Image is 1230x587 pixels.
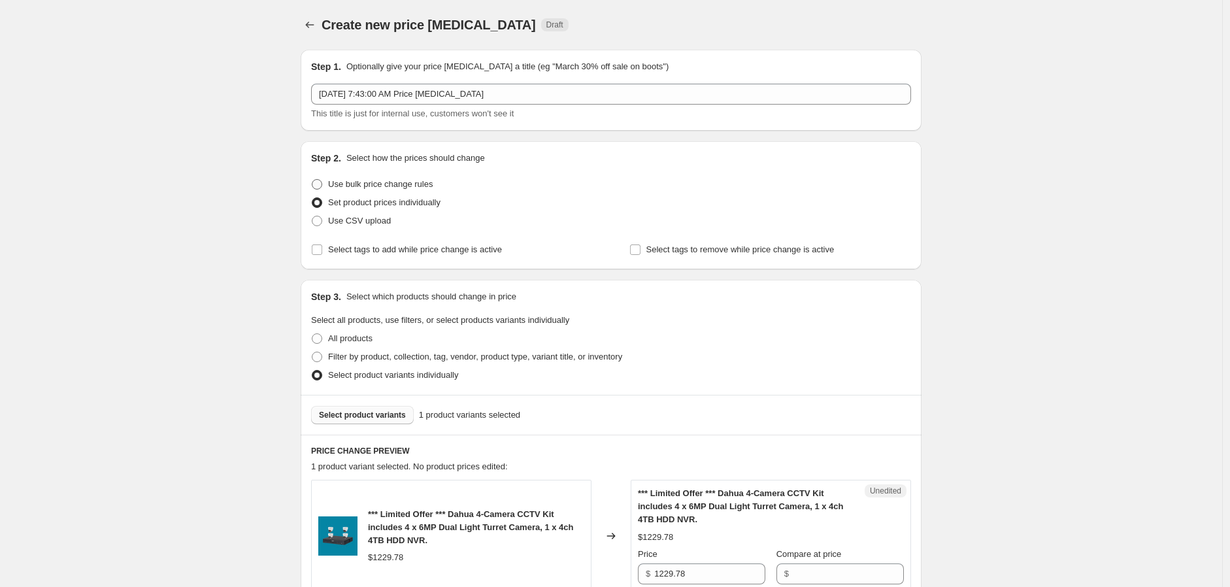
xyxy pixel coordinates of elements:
span: Price [638,549,657,559]
span: 1 product variants selected [419,409,520,422]
h2: Step 2. [311,152,341,165]
div: $1229.78 [368,551,403,564]
input: 30% off holiday sale [311,84,911,105]
span: Filter by product, collection, tag, vendor, product type, variant title, or inventory [328,352,622,361]
button: Select product variants [311,406,414,424]
span: Draft [546,20,563,30]
span: $ [784,569,789,579]
span: $ [646,569,650,579]
p: Select which products should change in price [346,290,516,303]
span: Select product variants [319,410,406,420]
span: Select tags to remove while price change is active [646,244,835,254]
p: Optionally give your price [MEDICAL_DATA] a title (eg "March 30% off sale on boots") [346,60,669,73]
h6: PRICE CHANGE PREVIEW [311,446,911,456]
img: DahuaCCTV4x6MPHDW3667EMPKit-LightBlue_80x.jpg [318,516,357,556]
span: Select tags to add while price change is active [328,244,502,254]
h2: Step 1. [311,60,341,73]
span: *** Limited Offer *** Dahua 4-Camera CCTV Kit includes 4 x 6MP Dual Light Turret Camera, 1 x 4ch ... [638,488,844,524]
span: Set product prices individually [328,197,440,207]
span: Create new price [MEDICAL_DATA] [322,18,536,32]
span: 1 product variant selected. No product prices edited: [311,461,508,471]
div: $1229.78 [638,531,673,544]
span: Use bulk price change rules [328,179,433,189]
button: Price change jobs [301,16,319,34]
span: Select all products, use filters, or select products variants individually [311,315,569,325]
span: Select product variants individually [328,370,458,380]
span: This title is just for internal use, customers won't see it [311,109,514,118]
span: Unedited [870,486,901,496]
h2: Step 3. [311,290,341,303]
span: Use CSV upload [328,216,391,226]
span: Compare at price [776,549,842,559]
span: All products [328,333,373,343]
span: *** Limited Offer *** Dahua 4-Camera CCTV Kit includes 4 x 6MP Dual Light Turret Camera, 1 x 4ch ... [368,509,574,545]
p: Select how the prices should change [346,152,485,165]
